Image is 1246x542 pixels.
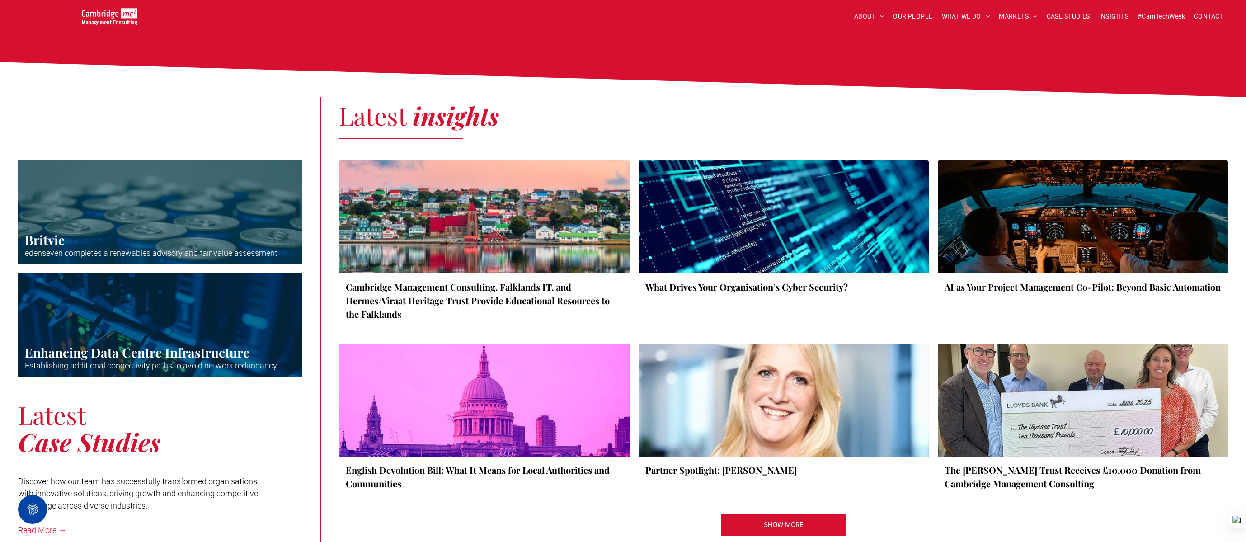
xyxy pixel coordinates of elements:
span: Latest [18,398,86,431]
a: Cambridge MC Falklands team standing with Polly Marsh, CEO of the Ulysses Trust, holding a cheque... [938,344,1228,457]
a: Read More → [18,525,66,535]
a: CONTACT [1190,9,1228,24]
a: Silhouette of office workers against a huge bright window [18,273,302,377]
a: A woman with long blonde hair is smiling at the camera. She is wearing a black top and a silver n... [639,344,929,457]
a: WHAT WE DO [937,9,995,24]
span: Latest [339,99,406,132]
a: St Pauls Cathedral, digital infrastructure [339,344,629,457]
a: AI as Your Project Management Co-Pilot: Beyond Basic Automation [945,280,1221,294]
a: CASE STUDIES [1042,9,1095,24]
a: Partner Spotlight: [PERSON_NAME] [645,463,922,477]
a: Your Business Transformed | Cambridge Management Consulting [720,513,847,537]
a: OUR PEOPLE [889,9,937,24]
a: English Devolution Bill: What It Means for Local Authorities and Communities [346,463,622,490]
span: insights [413,99,499,132]
a: The [PERSON_NAME] Trust Receives £10,000 Donation from Cambridge Management Consulting [945,463,1221,490]
a: Your Business Transformed | Cambridge Management Consulting [82,9,137,19]
span: SHOW MORE [764,514,804,536]
a: AI co-pilot, subsea [938,160,1228,273]
a: Aerial shot of Amsterdam [18,160,302,264]
img: Cambridge MC Logo, digital transformation [82,8,137,25]
a: Cambridge Management Consulting, Falklands IT, and Hermes/Viraat Heritage Trust Provide Education... [346,280,622,321]
a: A vivid photo of the skyline of Stanley on the Falkland Islands, digital infrastructure [339,160,629,273]
a: INSIGHTS [1095,9,1133,24]
a: What Drives Your Organisation’s Cyber Security? [645,280,922,294]
a: #CamTechWeek [1133,9,1190,24]
span: Case Studies [18,425,160,458]
a: A modern office building on a wireframe floor with lava raining from the sky in the background, d... [639,160,929,273]
a: MARKETS [994,9,1042,24]
span: Discover how our team has successfully transformed organisations with innovative solutions, drivi... [18,476,258,510]
a: ABOUT [850,9,889,24]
